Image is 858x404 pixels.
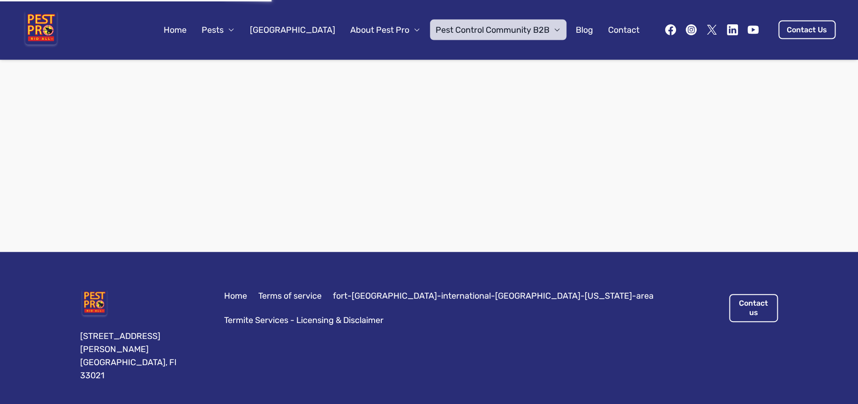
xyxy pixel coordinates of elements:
[350,23,409,37] span: About Pest Pro
[23,11,60,49] img: Pest Pro Rid All
[436,23,549,37] span: Pest Control Community B2B
[602,20,645,40] a: Contact
[258,289,321,302] a: Terms of service
[196,20,241,40] button: Pests
[80,289,109,318] img: Pest Pro Rid All, LLC
[80,330,201,382] div: [STREET_ADDRESS][PERSON_NAME] [GEOGRAPHIC_DATA], Fl 33021
[430,20,566,40] button: Pest Control Community B2B
[778,21,835,39] a: Contact Us
[345,20,426,40] button: About Pest Pro
[158,20,192,40] a: Home
[332,289,653,302] a: fort-[GEOGRAPHIC_DATA]-international-[GEOGRAPHIC_DATA]-[US_STATE]-area
[224,314,383,327] a: Termite Services - Licensing & Disclaimer
[224,289,247,302] a: Home
[202,23,224,37] span: Pests
[729,294,778,322] a: Contact us
[244,20,341,40] a: [GEOGRAPHIC_DATA]
[570,20,599,40] a: Blog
